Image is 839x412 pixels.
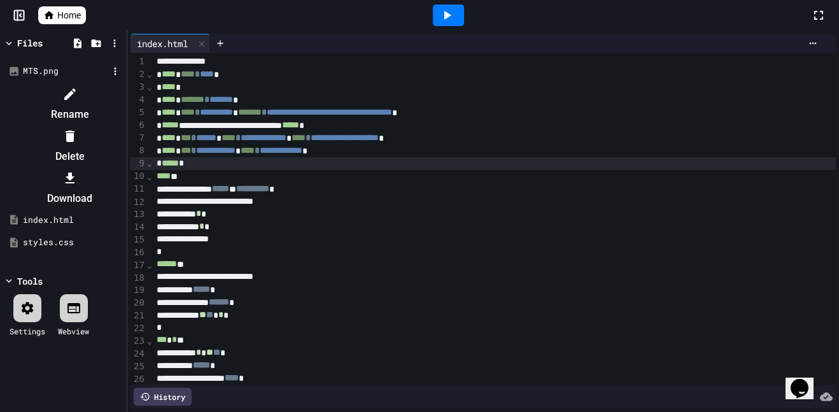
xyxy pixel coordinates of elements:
[130,106,146,119] div: 5
[23,65,108,78] div: MTS.png
[130,94,146,106] div: 4
[17,274,43,288] div: Tools
[130,55,146,68] div: 1
[130,196,146,209] div: 12
[16,126,123,167] li: Delete
[10,325,45,337] div: Settings
[130,259,146,272] div: 17
[16,168,123,209] li: Download
[130,145,146,157] div: 8
[130,183,146,195] div: 11
[16,84,123,125] li: Rename
[134,388,192,406] div: History
[130,132,146,145] div: 7
[146,336,153,346] span: Fold line
[57,9,81,22] span: Home
[130,284,146,297] div: 19
[130,221,146,234] div: 14
[130,34,210,53] div: index.html
[130,297,146,309] div: 20
[130,234,146,246] div: 15
[146,171,153,181] span: Fold line
[130,348,146,360] div: 24
[130,335,146,348] div: 23
[23,236,122,249] div: styles.css
[146,69,153,79] span: Fold line
[130,272,146,285] div: 18
[130,246,146,259] div: 16
[130,37,194,50] div: index.html
[146,260,153,270] span: Fold line
[786,361,826,399] iframe: chat widget
[130,373,146,386] div: 26
[130,309,146,322] div: 21
[38,6,86,24] a: Home
[23,214,122,227] div: index.html
[130,81,146,94] div: 3
[146,82,153,92] span: Fold line
[146,158,153,168] span: Fold line
[130,119,146,132] div: 6
[58,325,89,337] div: Webview
[130,68,146,81] div: 2
[130,170,146,183] div: 10
[130,208,146,221] div: 13
[17,36,43,50] div: Files
[130,157,146,170] div: 9
[130,322,146,335] div: 22
[130,360,146,373] div: 25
